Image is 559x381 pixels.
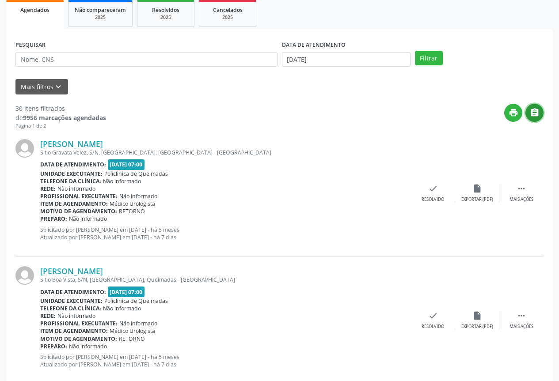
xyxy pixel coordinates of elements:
[517,311,526,321] i: 
[15,52,278,67] input: Nome, CNS
[75,6,126,14] span: Não compareceram
[40,335,117,343] b: Motivo de agendamento:
[40,327,108,335] b: Item de agendamento:
[40,161,106,168] b: Data de atendimento:
[530,108,540,117] i: 
[152,6,179,14] span: Resolvidos
[525,104,544,122] button: 
[57,185,95,192] span: Não informado
[282,52,411,67] input: Selecione um intervalo
[40,149,411,156] div: Sitio Gravata Velez, S/N, [GEOGRAPHIC_DATA], [GEOGRAPHIC_DATA] - [GEOGRAPHIC_DATA]
[23,113,106,122] strong: 9956 marcações agendadas
[510,196,533,203] div: Mais ações
[15,79,68,94] button: Mais filtroskeyboard_arrow_down
[461,196,493,203] div: Exportar (PDF)
[15,139,34,158] img: img
[40,139,103,149] a: [PERSON_NAME]
[40,297,103,305] b: Unidade executante:
[40,226,411,241] p: Solicitado por [PERSON_NAME] em [DATE] - há 5 meses Atualizado por [PERSON_NAME] em [DATE] - há 7...
[144,14,188,21] div: 2025
[40,276,411,283] div: Sitio Boa Vista, S/N, [GEOGRAPHIC_DATA], Queimadas - [GEOGRAPHIC_DATA]
[415,51,443,66] button: Filtrar
[422,324,444,330] div: Resolvido
[104,170,168,177] span: Policlinica de Queimadas
[110,327,155,335] span: Médico Urologista
[53,82,63,92] i: keyboard_arrow_down
[472,311,482,321] i: insert_drive_file
[40,288,106,296] b: Data de atendimento:
[461,324,493,330] div: Exportar (PDF)
[40,177,101,185] b: Telefone da clínica:
[103,305,141,312] span: Não informado
[40,266,103,276] a: [PERSON_NAME]
[422,196,444,203] div: Resolvido
[40,170,103,177] b: Unidade executante:
[103,177,141,185] span: Não informado
[57,312,95,320] span: Não informado
[472,184,482,193] i: insert_drive_file
[69,215,107,223] span: Não informado
[40,343,67,350] b: Preparo:
[108,159,145,170] span: [DATE] 07:00
[40,207,117,215] b: Motivo de agendamento:
[20,6,49,14] span: Agendados
[205,14,250,21] div: 2025
[15,38,46,52] label: PESQUISAR
[108,287,145,297] span: [DATE] 07:00
[40,185,56,192] b: Rede:
[104,297,168,305] span: Policlinica de Queimadas
[15,113,106,122] div: de
[119,207,145,215] span: RETORNO
[40,320,118,327] b: Profissional executante:
[517,184,526,193] i: 
[509,108,518,117] i: print
[40,353,411,368] p: Solicitado por [PERSON_NAME] em [DATE] - há 5 meses Atualizado por [PERSON_NAME] em [DATE] - há 7...
[40,215,67,223] b: Preparo:
[40,312,56,320] b: Rede:
[428,311,438,321] i: check
[119,335,145,343] span: RETORNO
[15,122,106,130] div: Página 1 de 2
[40,192,118,200] b: Profissional executante:
[213,6,243,14] span: Cancelados
[428,184,438,193] i: check
[15,266,34,285] img: img
[119,320,157,327] span: Não informado
[40,200,108,207] b: Item de agendamento:
[75,14,126,21] div: 2025
[40,305,101,312] b: Telefone da clínica:
[69,343,107,350] span: Não informado
[15,104,106,113] div: 30 itens filtrados
[282,38,346,52] label: DATA DE ATENDIMENTO
[119,192,157,200] span: Não informado
[510,324,533,330] div: Mais ações
[504,104,522,122] button: print
[110,200,155,207] span: Médico Urologista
